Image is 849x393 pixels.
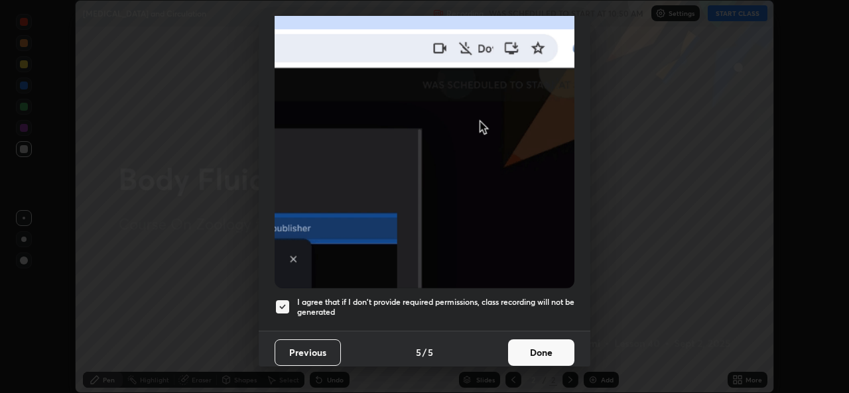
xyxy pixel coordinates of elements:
[508,339,574,366] button: Done
[428,345,433,359] h4: 5
[423,345,426,359] h4: /
[297,297,574,317] h5: I agree that if I don't provide required permissions, class recording will not be generated
[275,339,341,366] button: Previous
[416,345,421,359] h4: 5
